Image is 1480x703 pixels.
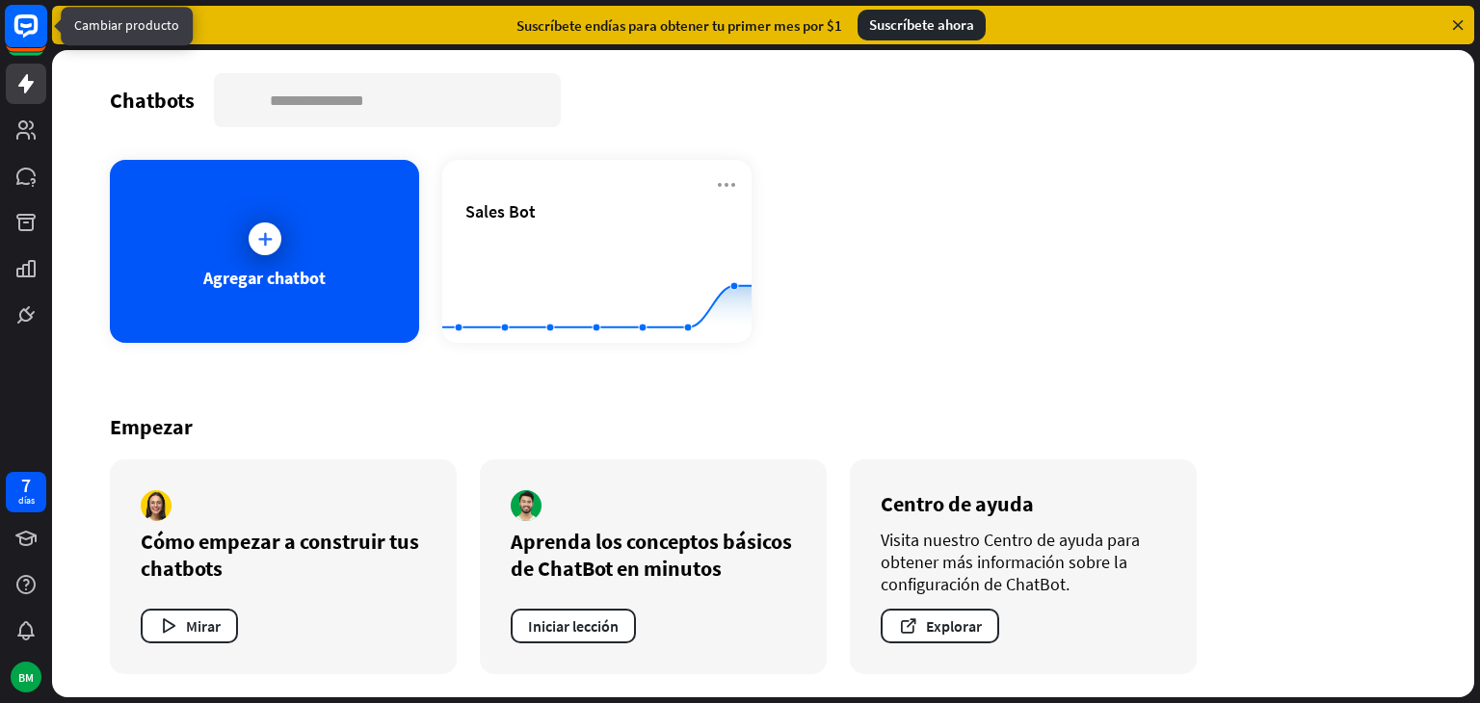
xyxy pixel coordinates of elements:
[141,528,419,582] font: Cómo empezar a construir tus chatbots
[18,494,35,507] font: días
[869,15,974,34] font: Suscríbete ahora
[516,16,600,35] font: Suscríbete en
[141,490,172,521] img: autor
[881,529,1140,595] font: Visita nuestro Centro de ayuda para obtener más información sobre la configuración de ChatBot.
[15,8,73,65] button: Abrir el widget de chat LiveChat
[600,16,842,35] font: días para obtener tu primer mes por $1
[465,200,536,222] span: Sales Bot
[881,490,1034,517] font: Centro de ayuda
[528,616,619,636] font: Iniciar lección
[511,609,636,643] button: Iniciar lección
[511,490,542,521] img: autor
[203,267,326,289] font: Agregar chatbot
[21,473,31,497] font: 7
[110,87,195,114] font: Chatbots
[881,609,999,643] button: Explorar
[926,616,982,636] font: Explorar
[511,528,792,582] font: Aprenda los conceptos básicos de ChatBot en minutos
[6,472,46,512] a: 7 días
[186,616,221,636] font: Mirar
[141,609,238,643] button: Mirar
[110,413,193,440] font: Empezar
[18,670,34,685] font: BM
